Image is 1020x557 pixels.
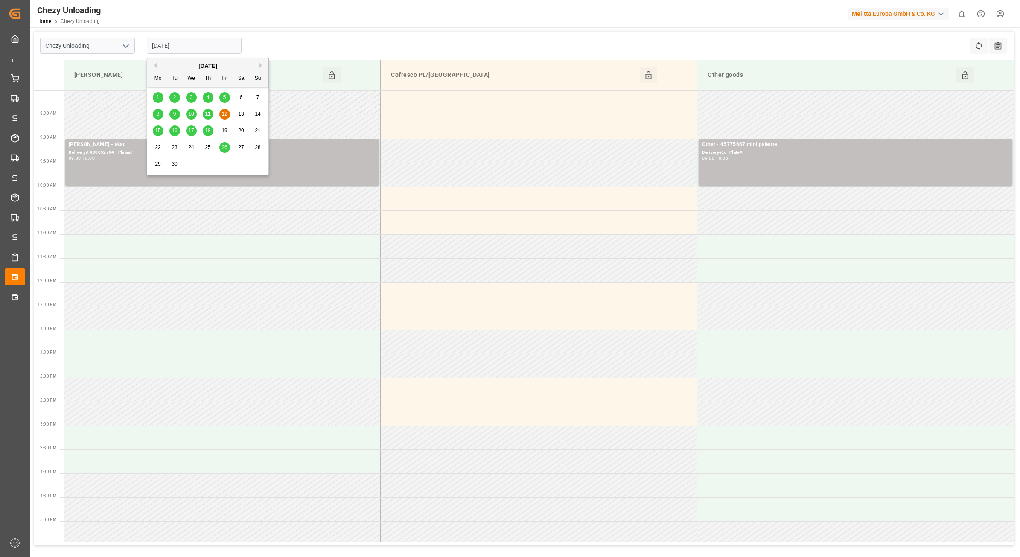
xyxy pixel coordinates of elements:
[37,302,57,307] span: 12:30 PM
[259,63,265,68] button: Next Month
[188,144,194,150] span: 24
[238,111,244,117] span: 13
[255,128,260,134] span: 21
[255,111,260,117] span: 14
[238,128,244,134] span: 20
[190,94,193,100] span: 3
[40,398,57,402] span: 2:30 PM
[205,111,210,117] span: 11
[153,142,163,153] div: Choose Monday, September 22nd, 2025
[236,73,247,84] div: Sa
[37,278,57,283] span: 12:00 PM
[238,144,244,150] span: 27
[40,350,57,355] span: 1:30 PM
[40,38,135,54] input: Type to search/select
[155,128,160,134] span: 15
[155,161,160,167] span: 29
[169,142,180,153] div: Choose Tuesday, September 23rd, 2025
[253,92,263,103] div: Choose Sunday, September 7th, 2025
[388,67,640,83] div: Cofresco PL/[GEOGRAPHIC_DATA]
[236,125,247,136] div: Choose Saturday, September 20th, 2025
[157,94,160,100] span: 1
[702,149,1009,156] div: Delivery#:x - Plate#:
[219,142,230,153] div: Choose Friday, September 26th, 2025
[203,142,213,153] div: Choose Thursday, September 25th, 2025
[40,422,57,426] span: 3:00 PM
[173,111,176,117] span: 9
[119,39,132,52] button: open menu
[153,125,163,136] div: Choose Monday, September 15th, 2025
[205,144,210,150] span: 25
[40,493,57,498] span: 4:30 PM
[205,128,210,134] span: 18
[256,94,259,100] span: 7
[157,111,160,117] span: 8
[848,6,952,22] button: Melitta Europa GmbH & Co. KG
[153,109,163,120] div: Choose Monday, September 8th, 2025
[81,156,82,160] div: -
[40,111,57,116] span: 8:30 AM
[702,156,714,160] div: 09:00
[221,144,227,150] span: 26
[40,326,57,331] span: 1:00 PM
[169,109,180,120] div: Choose Tuesday, September 9th, 2025
[207,94,210,100] span: 4
[152,63,157,68] button: Previous Month
[169,125,180,136] div: Choose Tuesday, September 16th, 2025
[172,144,177,150] span: 23
[71,67,323,83] div: [PERSON_NAME]
[173,94,176,100] span: 2
[255,144,260,150] span: 28
[147,62,268,70] div: [DATE]
[188,128,194,134] span: 17
[188,111,194,117] span: 10
[236,109,247,120] div: Choose Saturday, September 13th, 2025
[219,73,230,84] div: Fr
[253,125,263,136] div: Choose Sunday, September 21st, 2025
[172,161,177,167] span: 30
[236,92,247,103] div: Choose Saturday, September 6th, 2025
[150,89,266,172] div: month 2025-09
[153,159,163,169] div: Choose Monday, September 29th, 2025
[153,73,163,84] div: Mo
[82,156,95,160] div: 10:00
[221,128,227,134] span: 19
[716,156,728,160] div: 10:00
[219,125,230,136] div: Choose Friday, September 19th, 2025
[147,38,242,54] input: DD.MM.YYYY
[253,142,263,153] div: Choose Sunday, September 28th, 2025
[219,92,230,103] div: Choose Friday, September 5th, 2025
[203,92,213,103] div: Choose Thursday, September 4th, 2025
[186,125,197,136] div: Choose Wednesday, September 17th, 2025
[203,73,213,84] div: Th
[40,159,57,163] span: 9:30 AM
[952,4,971,23] button: show 0 new notifications
[155,144,160,150] span: 22
[153,92,163,103] div: Choose Monday, September 1st, 2025
[240,94,243,100] span: 6
[37,207,57,211] span: 10:30 AM
[221,111,227,117] span: 12
[704,67,956,83] div: Other goods
[69,156,81,160] div: 09:00
[186,92,197,103] div: Choose Wednesday, September 3rd, 2025
[37,254,57,259] span: 11:30 AM
[971,4,991,23] button: Help Center
[714,156,716,160] div: -
[40,517,57,522] span: 5:00 PM
[223,94,226,100] span: 5
[69,149,376,156] div: Delivery#:400052794 - Plate#:
[253,109,263,120] div: Choose Sunday, September 14th, 2025
[203,109,213,120] div: Choose Thursday, September 11th, 2025
[37,183,57,187] span: 10:00 AM
[172,128,177,134] span: 16
[186,73,197,84] div: We
[37,18,51,24] a: Home
[169,73,180,84] div: Tu
[253,73,263,84] div: Su
[40,446,57,450] span: 3:30 PM
[186,142,197,153] div: Choose Wednesday, September 24th, 2025
[219,109,230,120] div: Choose Friday, September 12th, 2025
[702,140,1009,149] div: Other - 45775667 mini palettte
[40,374,57,379] span: 2:00 PM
